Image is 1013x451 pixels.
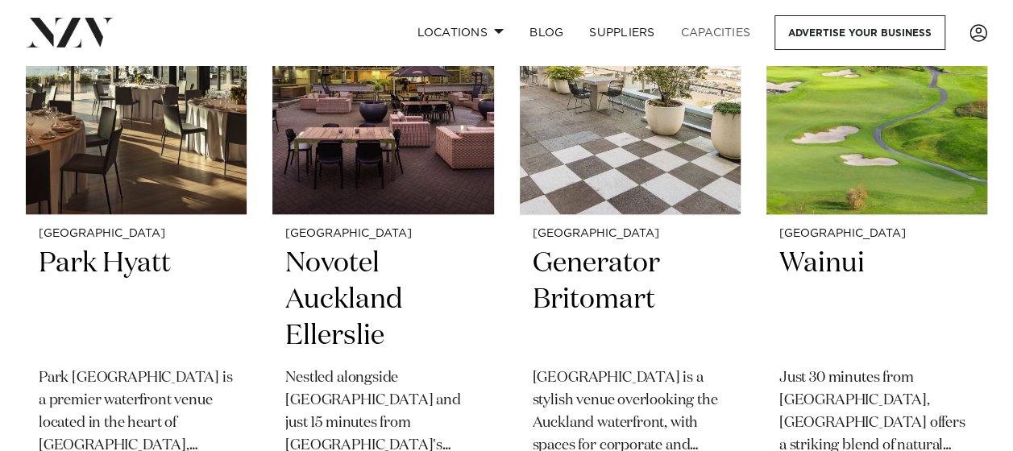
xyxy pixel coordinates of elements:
[285,246,480,354] h2: Novotel Auckland Ellerslie
[779,246,974,354] h2: Wainui
[26,18,114,47] img: nzv-logo.png
[39,228,234,240] small: [GEOGRAPHIC_DATA]
[774,15,945,50] a: Advertise your business
[576,15,667,50] a: SUPPLIERS
[517,15,576,50] a: BLOG
[39,246,234,354] h2: Park Hyatt
[285,228,480,240] small: [GEOGRAPHIC_DATA]
[779,228,974,240] small: [GEOGRAPHIC_DATA]
[533,246,728,354] h2: Generator Britomart
[533,228,728,240] small: [GEOGRAPHIC_DATA]
[404,15,517,50] a: Locations
[668,15,764,50] a: Capacities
